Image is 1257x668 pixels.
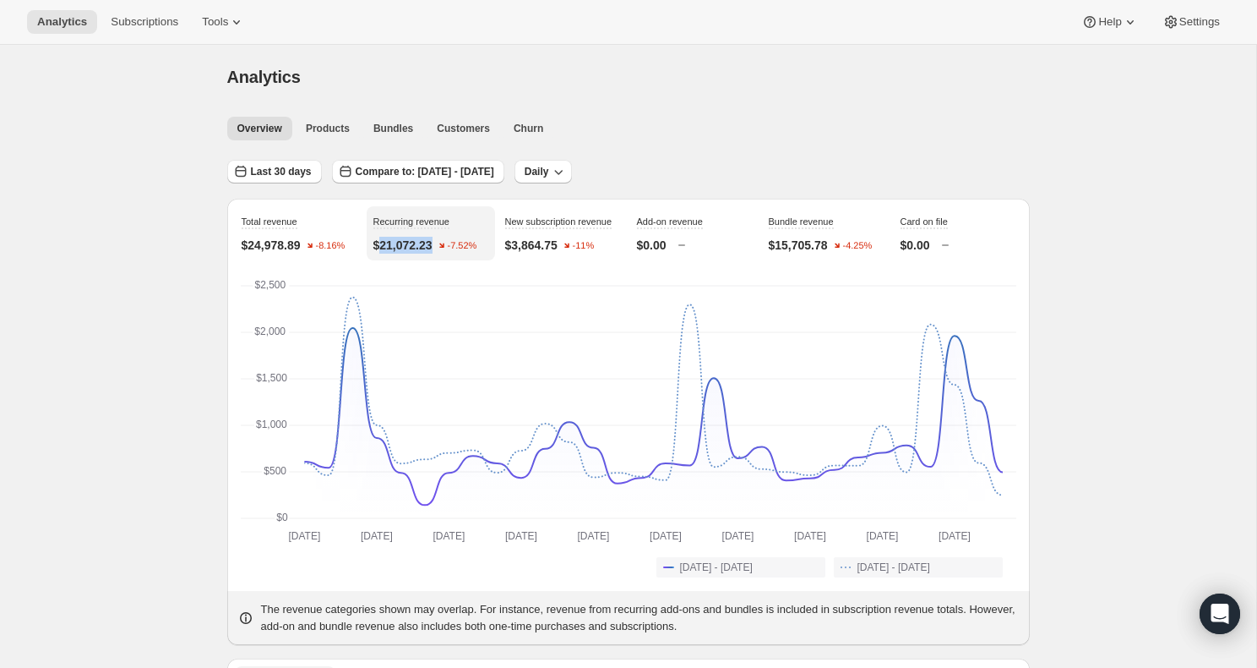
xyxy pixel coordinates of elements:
span: Subscriptions [111,15,178,29]
span: Bundles [373,122,413,135]
text: $1,000 [256,419,287,430]
span: Products [306,122,350,135]
span: [DATE] - [DATE] [857,561,930,574]
button: Analytics [27,10,97,34]
text: [DATE] [650,530,682,542]
text: [DATE] [721,530,754,542]
span: Daily [525,165,549,178]
button: Tools [192,10,255,34]
p: $21,072.23 [373,237,433,254]
text: [DATE] [866,530,898,542]
span: New subscription revenue [505,216,612,227]
button: Daily [514,160,573,183]
text: [DATE] [939,530,971,542]
span: Analytics [227,68,301,86]
span: Compare to: [DATE] - [DATE] [356,165,494,178]
text: [DATE] [794,530,826,542]
span: Settings [1179,15,1220,29]
text: [DATE] [288,530,320,542]
text: [DATE] [505,530,537,542]
span: Overview [237,122,282,135]
p: $3,864.75 [505,237,558,254]
span: Last 30 days [251,165,312,178]
p: $15,705.78 [769,237,828,254]
span: Total revenue [242,216,297,227]
button: [DATE] - [DATE] [834,557,1003,578]
button: Compare to: [DATE] - [DATE] [332,160,504,183]
text: $2,000 [254,326,286,337]
button: Last 30 days [227,160,322,183]
span: Churn [514,122,543,135]
text: $1,500 [256,372,287,384]
button: Settings [1152,10,1230,34]
p: $0.00 [901,237,930,254]
p: $0.00 [637,237,667,254]
text: $2,500 [254,279,286,291]
span: Customers [437,122,490,135]
text: [DATE] [577,530,609,542]
span: Add-on revenue [637,216,703,227]
span: [DATE] - [DATE] [680,561,753,574]
div: Open Intercom Messenger [1200,594,1240,634]
span: Bundle revenue [769,216,834,227]
text: -8.16% [315,241,345,251]
p: $24,978.89 [242,237,301,254]
span: Analytics [37,15,87,29]
text: -11% [572,241,594,251]
span: Recurring revenue [373,216,450,227]
text: $0 [276,512,288,523]
p: The revenue categories shown may overlap. For instance, revenue from recurring add-ons and bundle... [261,601,1020,635]
span: Card on file [901,216,948,227]
text: -4.25% [842,241,872,251]
text: [DATE] [433,530,465,542]
text: -7.52% [447,241,476,251]
button: [DATE] - [DATE] [656,557,825,578]
span: Tools [202,15,228,29]
span: Help [1098,15,1121,29]
button: Help [1071,10,1148,34]
text: $500 [264,465,286,477]
button: Subscriptions [101,10,188,34]
text: [DATE] [361,530,393,542]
